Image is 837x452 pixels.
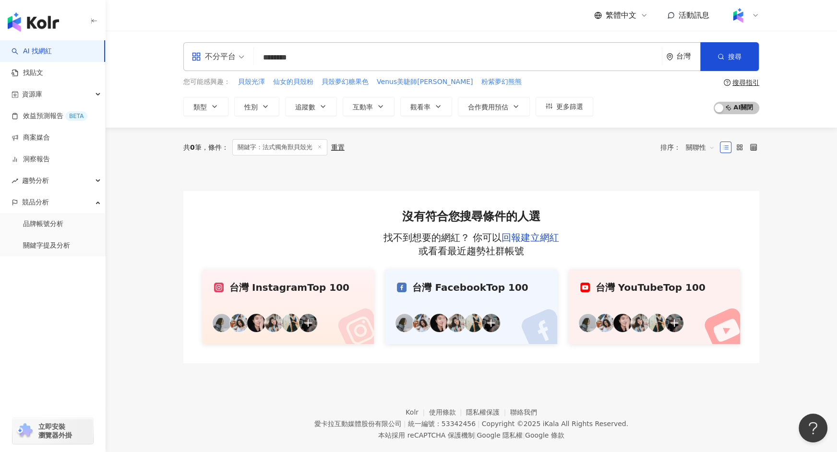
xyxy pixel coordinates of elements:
span: 繁體中文 [606,10,636,21]
a: Google 隱私權 [477,431,523,439]
span: 您可能感興趣： [183,77,230,87]
a: 關鍵字提及分析 [23,241,70,250]
span: 貝殼夢幻糖果色 [322,77,369,87]
span: Venus美睫師[PERSON_NAME] [377,77,473,87]
span: 性別 [244,103,258,111]
span: 本站採用 reCAPTCHA 保護機制 [378,429,564,441]
button: 類型 [183,97,228,116]
a: chrome extension立即安裝 瀏覽器外掛 [12,418,93,444]
span: 0 [190,143,195,151]
div: 重置 [331,143,345,151]
button: 性別 [234,97,279,116]
button: 粉紫夢幻熊熊 [480,77,522,87]
button: 追蹤數 [285,97,337,116]
button: 仙女的貝殼粉 [273,77,314,87]
div: Copyright © 2025 All Rights Reserved. [482,420,628,428]
span: rise [12,178,18,184]
img: KOL Avatar [281,313,300,333]
img: chrome extension [15,423,34,439]
span: | [404,420,406,428]
button: 搜尋 [700,42,759,71]
span: 關鍵字：法式獨角獸貝殼光 [232,139,327,155]
img: KOL Avatar [212,313,231,333]
img: KOL Avatar [481,313,501,333]
a: 商案媒合 [12,133,50,143]
span: appstore [191,52,201,61]
span: 關聯性 [686,140,715,155]
button: 貝殼光澤 [238,77,265,87]
iframe: Help Scout Beacon - Open [799,414,827,442]
img: KOL Avatar [229,313,249,333]
img: Kolr%20app%20icon%20%281%29.png [729,6,747,24]
img: logo [8,12,59,32]
img: KOL Avatar [264,313,283,333]
span: 趨勢分析 [22,170,49,191]
span: 更多篩選 [556,103,583,110]
a: 效益預測報告BETA [12,111,87,121]
div: 台灣 [676,52,700,60]
a: Kolr [406,408,429,416]
div: 不分平台 [191,49,236,64]
a: searchAI 找網紅 [12,47,52,56]
a: iKala [543,420,559,428]
a: 使用條款 [429,408,466,416]
span: 觀看率 [410,103,430,111]
a: 台灣 FacebookTop 100KOL AvatarKOL AvatarKOL AvatarKOL AvatarKOL AvatarKOL Avatar [385,269,557,344]
a: 找貼文 [12,68,43,78]
img: KOL Avatar [299,313,318,333]
a: 聯絡我們 [510,408,537,416]
button: 觀看率 [400,97,452,116]
a: 洞察報告 [12,155,50,164]
span: 資源庫 [22,83,42,105]
span: 粉紫夢幻熊熊 [481,77,521,87]
button: Venus美睫師[PERSON_NAME] [376,77,473,87]
div: 台灣 YouTube Top 100 [580,281,729,294]
a: 回報建立網紅 [502,232,559,243]
div: 愛卡拉互動媒體股份有限公司 [314,420,402,428]
img: KOL Avatar [596,313,615,333]
span: | [475,431,477,439]
div: 搜尋指引 [732,79,759,86]
button: 更多篩選 [536,97,593,116]
button: 合作費用預估 [458,97,530,116]
button: 互動率 [343,97,395,116]
span: 貝殼光澤 [238,77,265,87]
div: 統一編號：53342456 [408,420,476,428]
span: 活動訊息 [679,11,709,20]
span: environment [666,53,673,60]
span: 類型 [193,103,207,111]
p: 找不到想要的網紅？ 你可以 或看看最近趨勢社群帳號 [382,231,562,258]
img: KOL Avatar [578,313,598,333]
span: 合作費用預估 [468,103,508,111]
div: 台灣 Facebook Top 100 [397,281,545,294]
span: 追蹤數 [295,103,315,111]
img: KOL Avatar [665,313,684,333]
div: 共 筆 [183,143,202,151]
div: 台灣 Instagram Top 100 [214,281,362,294]
span: question-circle [724,79,730,86]
img: KOL Avatar [464,313,483,333]
span: 互動率 [353,103,373,111]
img: KOL Avatar [395,313,414,333]
img: KOL Avatar [412,313,431,333]
a: 隱私權保護 [466,408,510,416]
span: 搜尋 [728,53,741,60]
button: 貝殼夢幻糖果色 [321,77,369,87]
img: KOL Avatar [613,313,632,333]
div: 排序： [660,140,720,155]
img: KOL Avatar [647,313,667,333]
a: 台灣 InstagramTop 100KOL AvatarKOL AvatarKOL AvatarKOL AvatarKOL AvatarKOL Avatar [203,269,374,344]
span: 立即安裝 瀏覽器外掛 [38,422,72,440]
a: 品牌帳號分析 [23,219,63,229]
a: 台灣 YouTubeTop 100KOL AvatarKOL AvatarKOL AvatarKOL AvatarKOL AvatarKOL Avatar [569,269,740,344]
img: KOL Avatar [447,313,466,333]
img: KOL Avatar [430,313,449,333]
span: | [478,420,480,428]
span: 條件 ： [202,143,228,151]
a: Google 條款 [525,431,564,439]
span: 競品分析 [22,191,49,213]
img: KOL Avatar [247,313,266,333]
span: | [523,431,525,439]
h2: 沒有符合您搜尋條件的人選 [382,210,562,224]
